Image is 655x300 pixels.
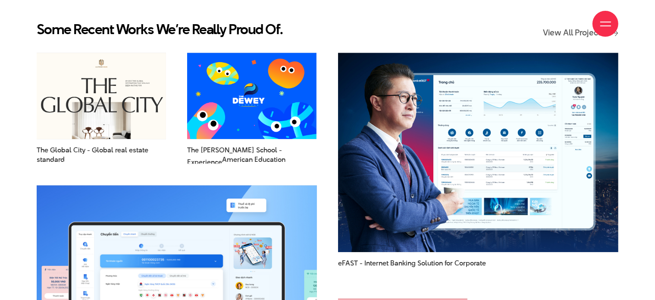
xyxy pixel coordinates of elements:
span: The Global City - Global real estate [37,145,166,164]
span: for [445,258,453,268]
span: Banking [390,258,416,268]
span: Corporate [454,258,486,268]
span: Solution [417,258,443,268]
a: eFAST - Internet Banking Solution for Corporate [338,259,618,277]
span: Internet [364,258,389,268]
span: standard [37,155,65,164]
span: - [360,258,363,268]
a: The Global City - Global real estatestandard [37,145,166,164]
span: eFAST [338,258,358,268]
a: The [PERSON_NAME] School - ExperienceAmerican Education [187,145,317,164]
span: The [PERSON_NAME] School - Experience [187,145,317,164]
span: American Education [222,155,285,164]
